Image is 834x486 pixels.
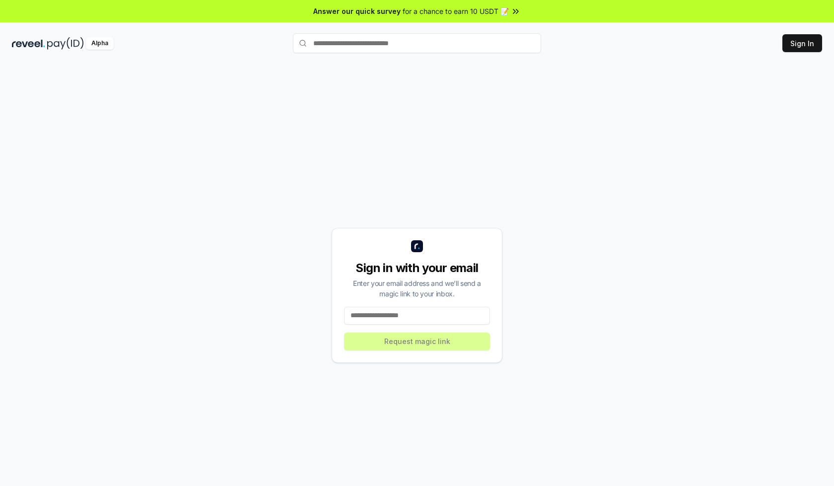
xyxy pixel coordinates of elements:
[344,260,490,276] div: Sign in with your email
[344,278,490,299] div: Enter your email address and we’ll send a magic link to your inbox.
[403,6,509,16] span: for a chance to earn 10 USDT 📝
[47,37,84,50] img: pay_id
[313,6,401,16] span: Answer our quick survey
[411,240,423,252] img: logo_small
[782,34,822,52] button: Sign In
[86,37,114,50] div: Alpha
[12,37,45,50] img: reveel_dark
